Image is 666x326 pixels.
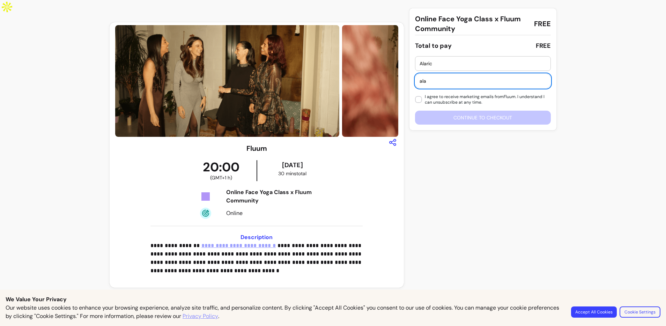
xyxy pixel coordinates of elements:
div: Online [226,209,325,217]
button: Cookie Settings [620,306,660,318]
div: [DATE] [259,160,326,170]
div: FREE [536,41,551,51]
span: FREE [534,19,551,29]
img: Tickets Icon [200,191,211,202]
span: Online Face Yoga Class x Fluum Community [415,14,528,34]
p: We Value Your Privacy [6,295,660,304]
img: https://d22cr2pskkweo8.cloudfront.net/bebc8608-c9bb-47e6-9180-4ba40991fc76 [342,25,566,137]
span: ( GMT+1 h ) [210,174,232,181]
div: Online Face Yoga Class x Fluum Community [226,188,325,205]
h3: Fluum [246,143,267,153]
a: Privacy Policy [183,312,218,320]
input: Enter your first name [420,60,546,67]
div: Total to pay [415,41,452,51]
img: https://d22cr2pskkweo8.cloudfront.net/7da0f95d-a9ed-4b41-b915-5433de84e032 [115,25,339,137]
button: Accept All Cookies [571,306,617,318]
div: 30 mins total [259,170,326,177]
h3: Description [150,233,363,242]
p: Our website uses cookies to enhance your browsing experience, analyze site traffic, and personali... [6,304,563,320]
input: Enter your email address [420,77,546,84]
div: 20:00 [186,160,257,181]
